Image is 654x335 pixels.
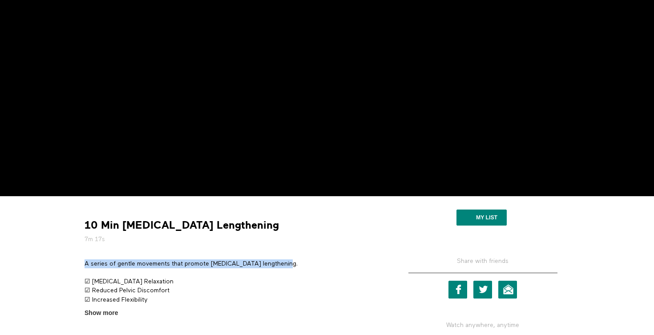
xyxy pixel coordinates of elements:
[85,259,383,268] p: A series of gentle movements that promote [MEDICAL_DATA] lengthening.
[85,218,279,232] strong: 10 Min [MEDICAL_DATA] Lengthening
[408,257,557,273] h5: Share with friends
[85,235,383,244] h5: 7m 17s
[473,281,492,299] a: Twitter
[85,277,383,304] p: ☑ [MEDICAL_DATA] Relaxation ☑ Reduced Pelvic Discomfort ☑ Increased Flexibility
[448,281,467,299] a: Facebook
[498,281,517,299] a: Email
[85,308,118,318] span: Show more
[456,210,507,226] button: My list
